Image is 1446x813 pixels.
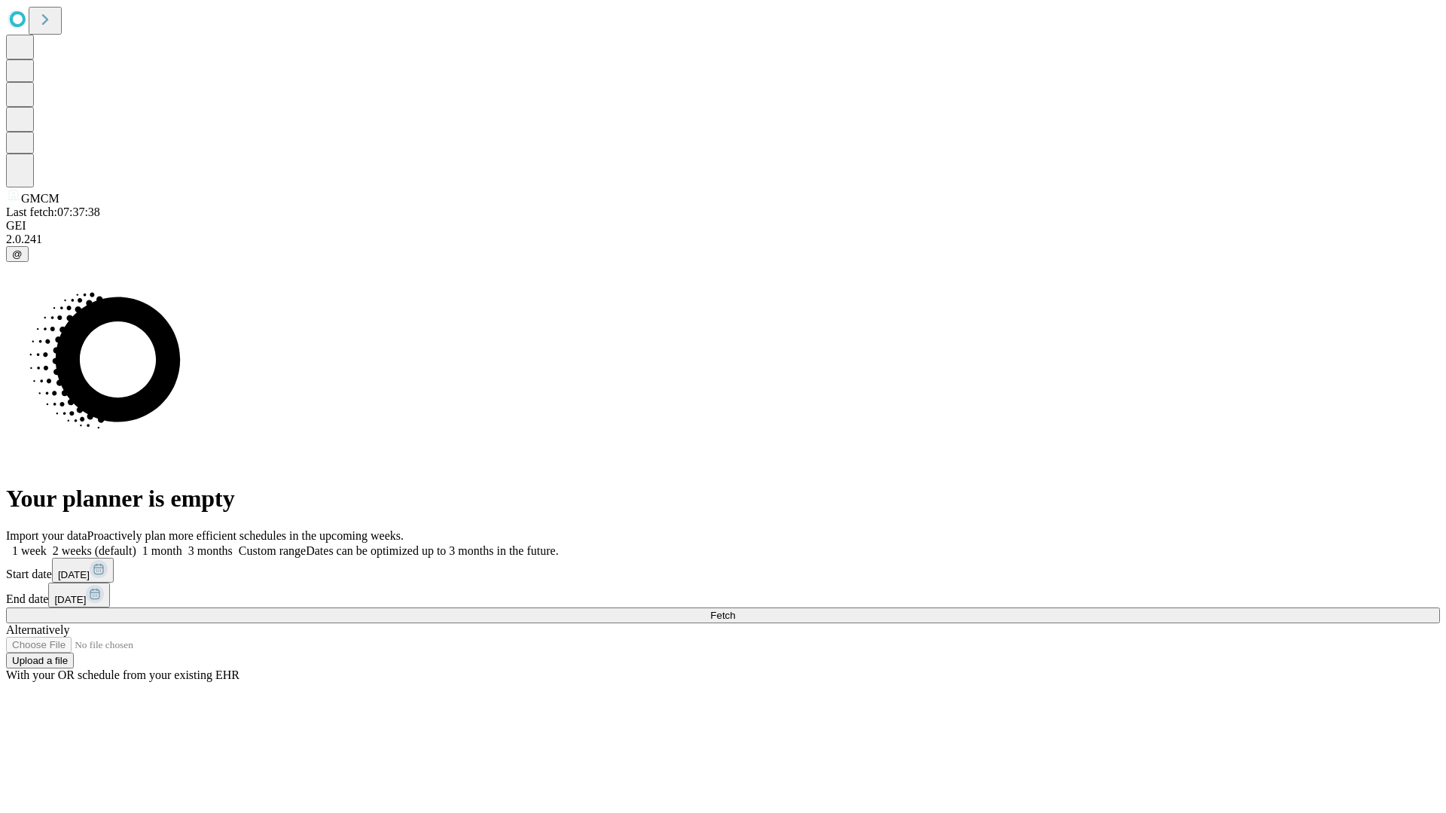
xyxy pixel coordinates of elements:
[6,623,69,636] span: Alternatively
[188,544,233,557] span: 3 months
[6,668,239,681] span: With your OR schedule from your existing EHR
[52,558,114,583] button: [DATE]
[54,594,86,605] span: [DATE]
[710,610,735,621] span: Fetch
[306,544,558,557] span: Dates can be optimized up to 3 months in the future.
[6,607,1440,623] button: Fetch
[6,206,100,218] span: Last fetch: 07:37:38
[53,544,136,557] span: 2 weeks (default)
[48,583,110,607] button: [DATE]
[6,583,1440,607] div: End date
[6,529,87,542] span: Import your data
[58,569,90,580] span: [DATE]
[6,485,1440,513] h1: Your planner is empty
[142,544,182,557] span: 1 month
[6,219,1440,233] div: GEI
[6,246,29,262] button: @
[239,544,306,557] span: Custom range
[87,529,404,542] span: Proactively plan more efficient schedules in the upcoming weeks.
[6,653,74,668] button: Upload a file
[12,248,23,260] span: @
[12,544,47,557] span: 1 week
[6,558,1440,583] div: Start date
[6,233,1440,246] div: 2.0.241
[21,192,59,205] span: GMCM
